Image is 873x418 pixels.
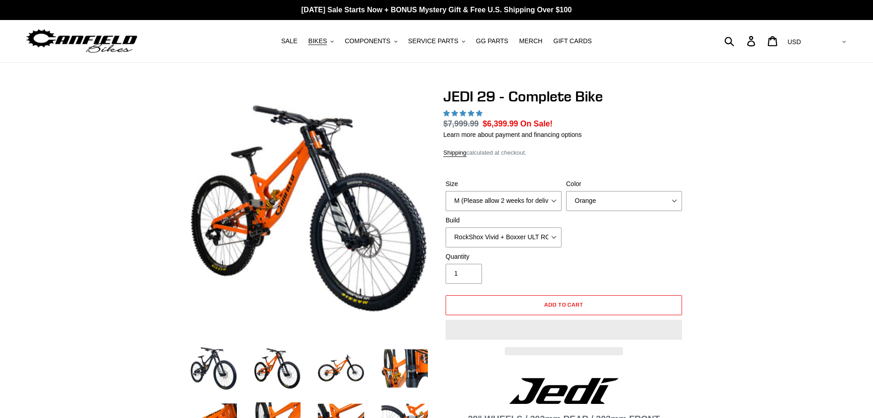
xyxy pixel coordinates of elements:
[443,110,484,117] span: 5.00 stars
[408,37,458,45] span: SERVICE PARTS
[446,295,682,315] button: Add to cart
[553,37,592,45] span: GIFT CARDS
[472,35,513,47] a: GG PARTS
[25,27,139,55] img: Canfield Bikes
[191,90,428,327] img: JEDI 29 - Complete Bike
[443,119,479,128] s: $7,999.99
[443,149,467,157] a: Shipping
[345,37,390,45] span: COMPONENTS
[189,343,239,393] img: Load image into Gallery viewer, JEDI 29 - Complete Bike
[729,31,753,51] input: Search
[446,216,562,225] label: Build
[443,88,684,105] h1: JEDI 29 - Complete Bike
[308,37,327,45] span: BIKES
[276,35,302,47] a: SALE
[380,343,430,393] img: Load image into Gallery viewer, JEDI 29 - Complete Bike
[252,343,302,393] img: Load image into Gallery viewer, JEDI 29 - Complete Bike
[519,37,542,45] span: MERCH
[476,37,508,45] span: GG PARTS
[549,35,597,47] a: GIFT CARDS
[566,179,682,189] label: Color
[443,131,582,138] a: Learn more about payment and financing options
[446,252,562,262] label: Quantity
[304,35,338,47] button: BIKES
[509,378,618,404] img: Jedi Logo
[281,37,297,45] span: SALE
[483,119,518,128] span: $6,399.99
[515,35,547,47] a: MERCH
[446,179,562,189] label: Size
[316,343,366,393] img: Load image into Gallery viewer, JEDI 29 - Complete Bike
[520,118,552,130] span: On Sale!
[403,35,469,47] button: SERVICE PARTS
[340,35,401,47] button: COMPONENTS
[443,148,684,157] div: calculated at checkout.
[544,301,584,308] span: Add to cart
